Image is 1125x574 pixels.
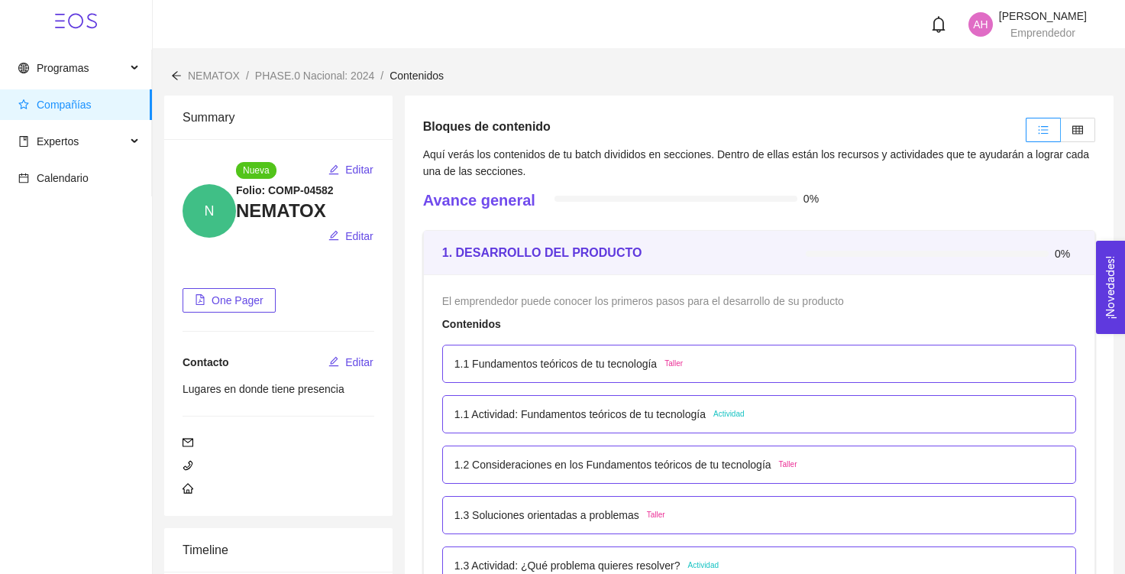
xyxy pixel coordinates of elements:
span: phone [183,460,193,471]
span: Lugares en donde tiene presencia [183,383,344,395]
span: / [380,70,383,82]
button: editEditar [328,224,374,248]
span: Emprendedor [1010,27,1075,39]
span: Compañías [37,99,92,111]
button: editEditar [328,157,374,182]
div: Summary [183,96,374,139]
button: file-pdfOne Pager [183,288,276,313]
span: home [183,483,193,494]
span: star [18,99,29,110]
span: edit [328,164,339,177]
span: Nueva [236,162,276,179]
span: Contacto [183,356,229,368]
span: NEMATOX [188,70,240,82]
span: El emprendedor puede conocer los primeros pasos para el desarrollo de su producto [442,295,844,307]
span: Actividad [713,408,745,420]
span: Programas [37,62,89,74]
span: Editar [345,161,373,178]
span: Editar [345,354,373,371]
span: file-pdf [195,294,205,306]
span: [PERSON_NAME] [999,10,1087,22]
p: 1.3 Soluciones orientadas a problemas [454,507,639,524]
span: AH [973,12,988,37]
span: Editar [345,228,373,245]
span: 0% [1055,248,1076,259]
span: Contenidos [390,70,444,82]
span: Aquí verás los contenidos de tu batch divididos en secciones. Dentro de ellas están los recursos ... [423,148,1089,177]
button: editEditar [328,350,374,375]
span: Taller [647,509,665,521]
span: arrow-left [171,70,182,81]
span: N [205,184,215,238]
span: Actividad [687,559,719,572]
span: global [18,63,29,73]
h4: Avance general [423,190,535,211]
strong: Folio: COMP-04582 [236,184,334,196]
p: 1.1 Actividad: Fundamentos teóricos de tu tecnología [454,406,706,423]
div: Timeline [183,528,374,572]
span: book [18,136,29,147]
span: table [1072,125,1083,135]
h5: Bloques de contenido [423,118,551,136]
p: 1.3 Actividad: ¿Qué problema quieres resolver? [454,557,680,574]
span: PHASE.0 Nacional: 2024 [255,70,374,82]
strong: 1. DESARROLLO DEL PRODUCTO [442,246,642,259]
span: edit [328,356,339,368]
span: 0% [803,193,825,204]
strong: Contenidos [442,318,501,330]
span: edit [328,230,339,242]
span: Calendario [37,172,89,184]
span: Taller [664,358,683,370]
span: Expertos [37,135,79,148]
span: bell [930,16,947,33]
button: Open Feedback Widget [1096,241,1125,334]
p: 1.1 Fundamentos teóricos de tu tecnología [454,355,657,372]
p: 1.2 Consideraciones en los Fundamentos teóricos de tu tecnología [454,456,771,473]
span: Taller [779,459,797,471]
span: mail [183,437,193,448]
span: calendar [18,173,29,183]
span: unordered-list [1038,125,1049,135]
span: One Pager [212,292,263,309]
h3: NEMATOX [236,199,374,223]
span: / [246,70,249,82]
